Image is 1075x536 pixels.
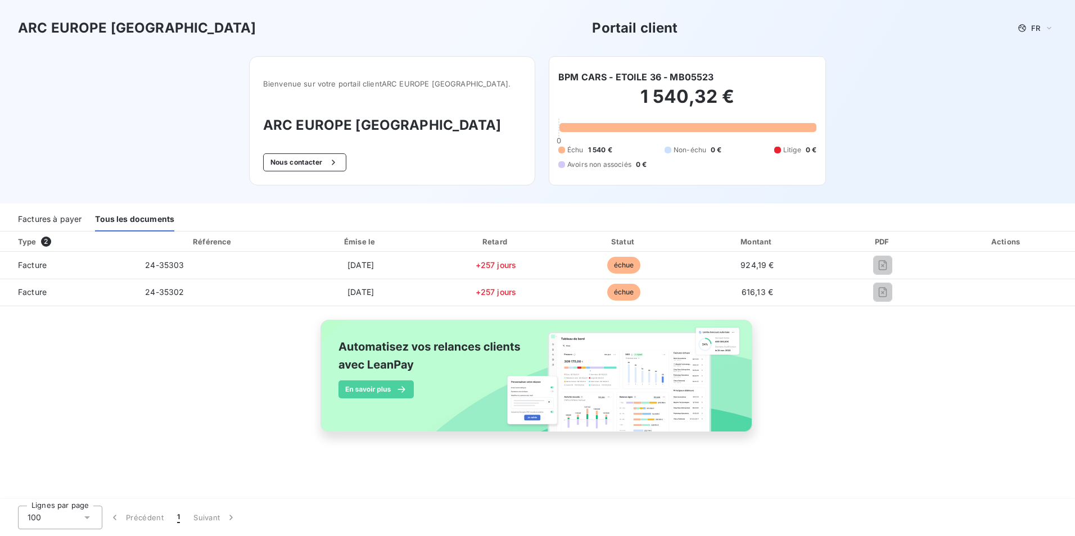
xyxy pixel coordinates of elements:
[347,260,374,270] span: [DATE]
[806,145,816,155] span: 0 €
[567,145,584,155] span: Échu
[711,145,721,155] span: 0 €
[742,287,773,297] span: 616,13 €
[263,153,346,171] button: Nous contacter
[347,287,374,297] span: [DATE]
[740,260,774,270] span: 924,19 €
[558,70,714,84] h6: BPM CARS - ETOILE 36 - MB05523
[674,145,706,155] span: Non-échu
[145,260,184,270] span: 24-35303
[563,236,685,247] div: Statut
[170,506,187,529] button: 1
[95,208,174,231] div: Tous les documents
[310,313,765,451] img: banner
[588,145,612,155] span: 1 540 €
[636,160,647,170] span: 0 €
[592,18,677,38] h3: Portail client
[18,18,256,38] h3: ARC EUROPE [GEOGRAPHIC_DATA]
[830,236,936,247] div: PDF
[558,85,816,119] h2: 1 540,32 €
[689,236,825,247] div: Montant
[9,260,127,271] span: Facture
[28,512,41,523] span: 100
[941,236,1073,247] div: Actions
[476,287,517,297] span: +257 jours
[783,145,801,155] span: Litige
[11,236,134,247] div: Type
[263,79,521,88] span: Bienvenue sur votre portail client ARC EUROPE [GEOGRAPHIC_DATA] .
[607,284,641,301] span: échue
[41,237,51,247] span: 2
[476,260,517,270] span: +257 jours
[9,287,127,298] span: Facture
[557,136,561,145] span: 0
[187,506,243,529] button: Suivant
[177,512,180,523] span: 1
[1031,24,1040,33] span: FR
[567,160,631,170] span: Avoirs non associés
[292,236,428,247] div: Émise le
[263,115,521,135] h3: ARC EUROPE [GEOGRAPHIC_DATA]
[193,237,231,246] div: Référence
[145,287,184,297] span: 24-35302
[433,236,558,247] div: Retard
[607,257,641,274] span: échue
[18,208,82,231] div: Factures à payer
[102,506,170,529] button: Précédent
